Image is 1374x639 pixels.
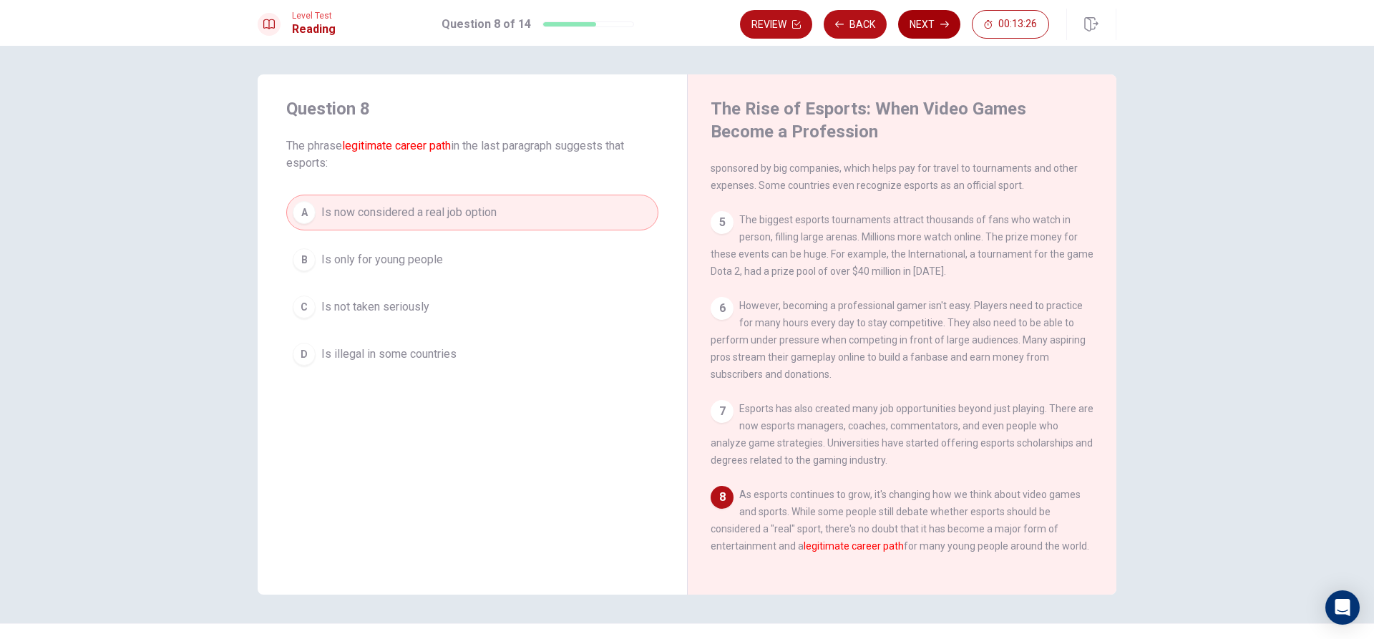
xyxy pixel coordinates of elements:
[321,204,497,221] span: Is now considered a real job option
[998,19,1037,30] span: 00:13:26
[898,10,960,39] button: Next
[286,242,658,278] button: BIs only for young people
[292,11,336,21] span: Level Test
[711,211,734,234] div: 5
[286,137,658,172] span: The phrase in the last paragraph suggests that esports:
[711,489,1089,552] span: As esports continues to grow, it's changing how we think about video games and sports. While some...
[824,10,887,39] button: Back
[1325,590,1360,625] div: Open Intercom Messenger
[321,298,429,316] span: Is not taken seriously
[286,97,658,120] h4: Question 8
[711,297,734,320] div: 6
[711,403,1093,466] span: Esports has also created many job opportunities beyond just playing. There are now esports manage...
[740,10,812,39] button: Review
[321,251,443,268] span: Is only for young people
[442,16,531,33] h1: Question 8 of 14
[293,248,316,271] div: B
[711,214,1093,277] span: The biggest esports tournaments attract thousands of fans who watch in person, filling large aren...
[286,195,658,230] button: AIs now considered a real job option
[711,97,1090,143] h4: The Rise of Esports: When Video Games Become a Profession
[711,400,734,423] div: 7
[286,289,658,325] button: CIs not taken seriously
[292,21,336,38] h1: Reading
[293,343,316,366] div: D
[711,486,734,509] div: 8
[293,201,316,224] div: A
[711,300,1086,380] span: However, becoming a professional gamer isn't easy. Players need to practice for many hours every ...
[286,336,658,372] button: DIs illegal in some countries
[804,540,904,552] font: legitimate career path
[972,10,1049,39] button: 00:13:26
[321,346,457,363] span: Is illegal in some countries
[293,296,316,318] div: C
[342,139,451,152] font: legitimate career path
